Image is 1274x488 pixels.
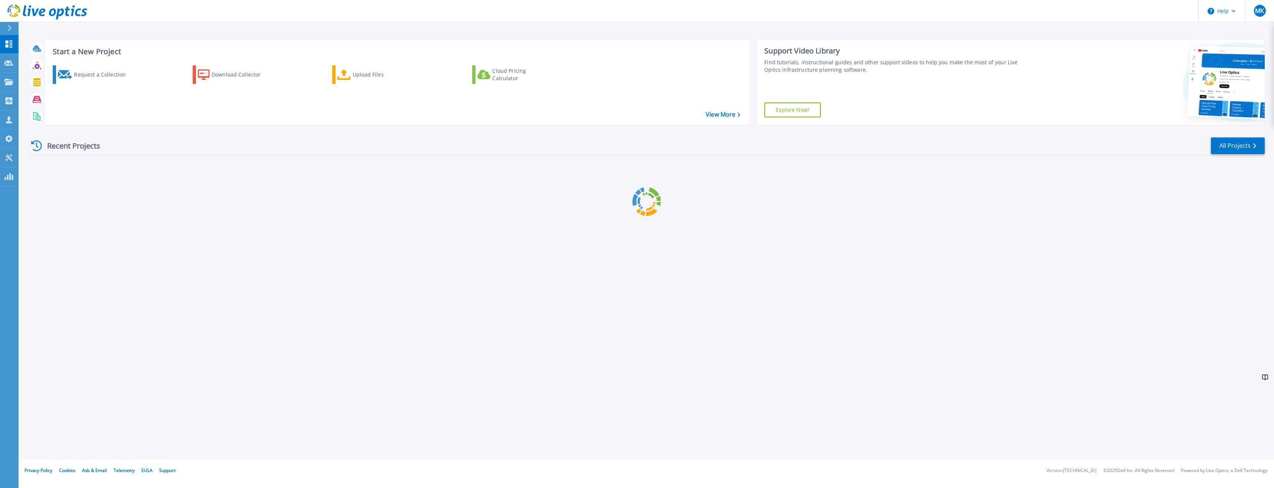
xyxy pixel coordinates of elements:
[706,111,740,118] a: View More
[114,467,135,474] a: Telemetry
[332,65,415,84] a: Upload Files
[1255,8,1264,14] span: MK
[764,59,1029,74] div: Find tutorials, instructional guides and other support videos to help you make the most of your L...
[1046,468,1097,473] li: Version: [TECHNICAL_ID]
[472,65,555,84] a: Cloud Pricing Calculator
[764,103,821,117] a: Explore Now!
[353,67,412,82] div: Upload Files
[1211,137,1265,154] a: All Projects
[82,467,107,474] a: Ads & Email
[53,65,135,84] a: Request a Collection
[53,48,740,56] h3: Start a New Project
[1103,468,1174,473] li: © 2025 Dell Inc. All Rights Reserved
[1181,468,1267,473] li: Powered by Live Optics, a Dell Technology
[24,467,52,474] a: Privacy Policy
[212,67,271,82] div: Download Collector
[492,67,552,82] div: Cloud Pricing Calculator
[159,467,176,474] a: Support
[29,137,110,155] div: Recent Projects
[764,46,1029,56] div: Support Video Library
[193,65,275,84] a: Download Collector
[141,467,153,474] a: EULA
[59,467,75,474] a: Cookies
[74,67,133,82] div: Request a Collection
